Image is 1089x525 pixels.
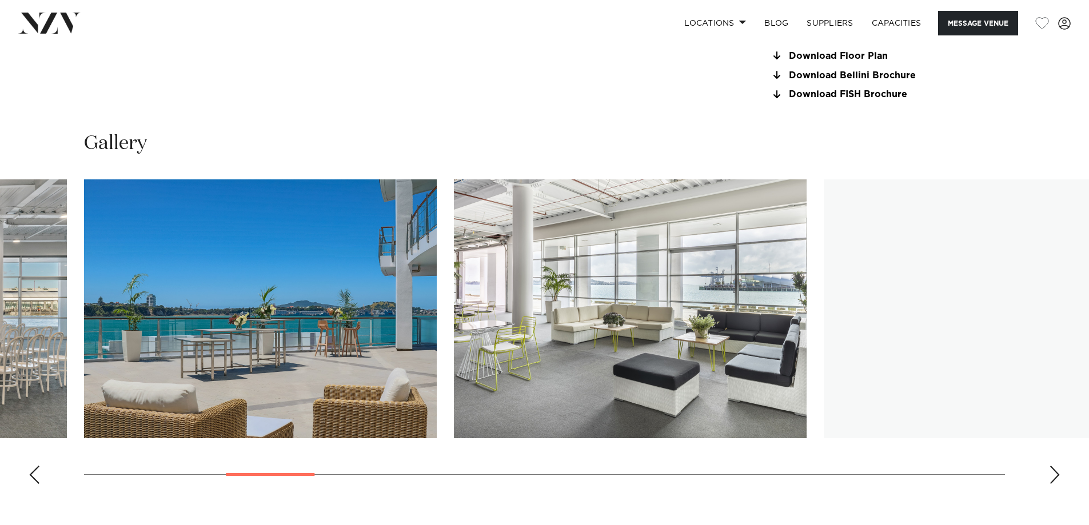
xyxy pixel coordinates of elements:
a: BLOG [755,11,797,35]
a: Download Bellini Brochure [770,70,956,81]
img: nzv-logo.png [18,13,81,33]
a: Locations [675,11,755,35]
a: Download FISH Brochure [770,90,956,100]
a: Capacities [863,11,931,35]
a: Download Floor Plan [770,51,956,61]
a: SUPPLIERS [797,11,862,35]
h2: Gallery [84,131,147,157]
button: Message Venue [938,11,1018,35]
swiper-slide: 6 / 26 [454,179,807,438]
swiper-slide: 5 / 26 [84,179,437,438]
